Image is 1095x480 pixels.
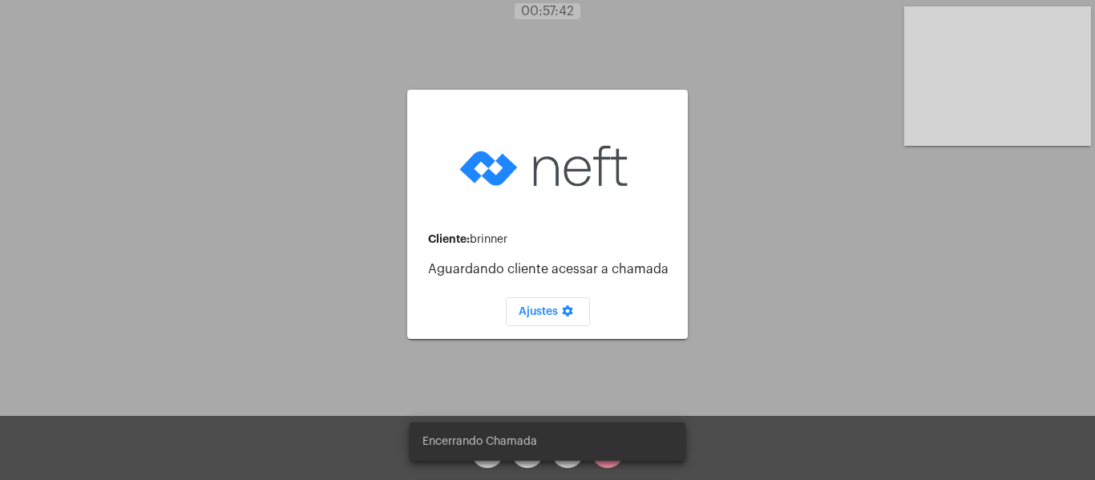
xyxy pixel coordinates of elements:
[428,233,675,246] div: brinner
[521,5,574,18] span: 00:57:42
[428,262,675,276] p: Aguardando cliente acessar a chamada
[506,297,590,326] button: Ajustes
[422,434,537,450] span: Encerrando Chamada
[519,306,577,317] span: Ajustes
[455,120,640,212] img: logo-neft-novo-2.png
[558,305,577,324] mat-icon: settings
[428,233,470,244] strong: Cliente:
